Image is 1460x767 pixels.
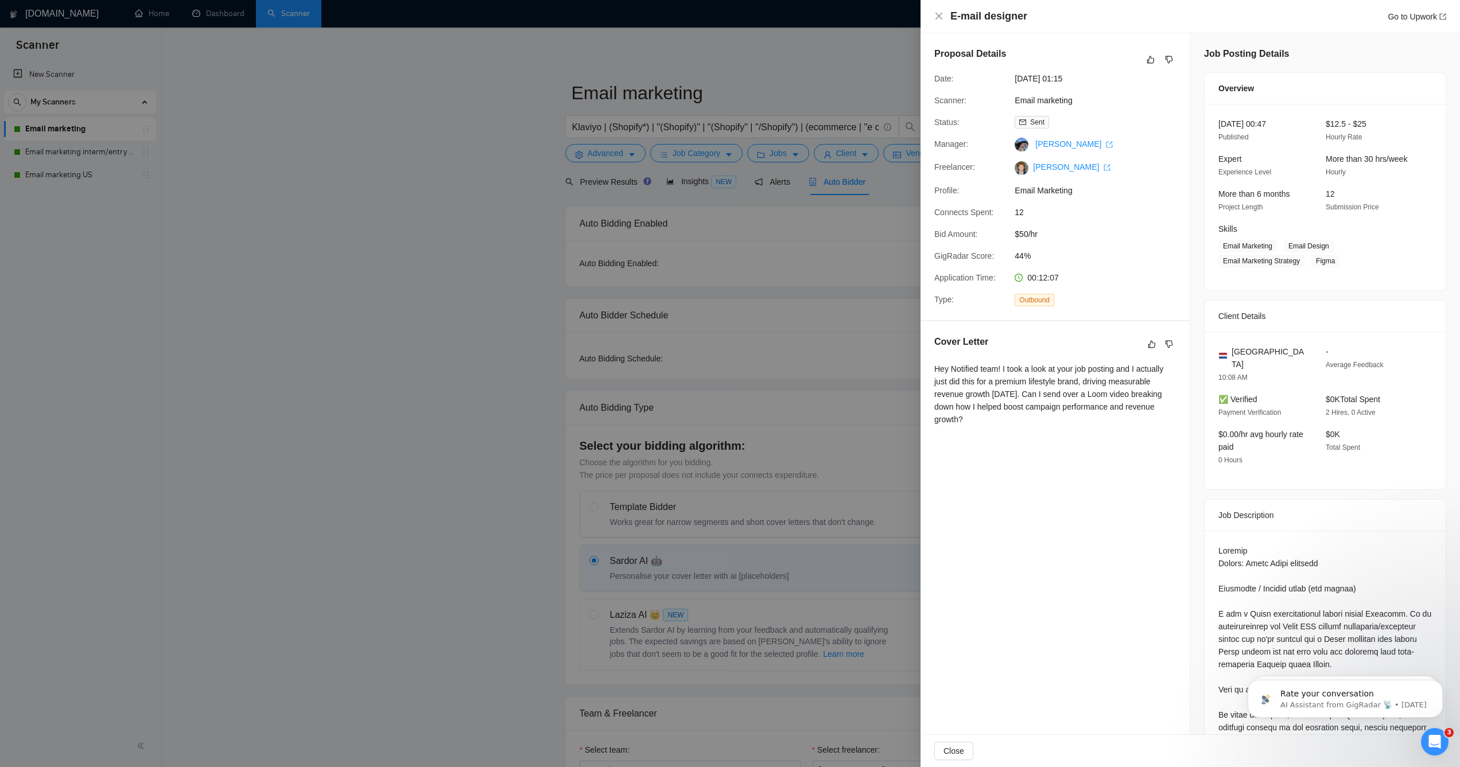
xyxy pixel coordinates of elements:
img: c1mafPHJym8I3dO2vJ6p2ePicGyo9acEghXHRsFlb5iF9zz4q62g7G6qnQa243Y-mC [1015,161,1028,175]
span: Close [943,745,964,757]
button: Close [934,742,973,760]
button: like [1144,53,1158,67]
span: GigRadar Score: [934,251,994,260]
span: More than 30 hrs/week [1326,154,1407,163]
span: [GEOGRAPHIC_DATA] [1232,345,1307,371]
span: $0K [1326,430,1340,439]
span: Overview [1218,82,1254,95]
span: clock-circle [1015,274,1023,282]
span: Type: [934,295,954,304]
span: Status: [934,118,960,127]
span: close [934,11,943,21]
span: 2 Hires, 0 Active [1326,408,1376,416]
span: Figma [1311,255,1339,267]
div: Client Details [1218,301,1432,332]
span: Email marketing [1015,94,1187,107]
span: Published [1218,133,1249,141]
span: 44% [1015,250,1187,262]
span: Experience Level [1218,168,1271,176]
span: dislike [1165,55,1173,64]
h4: E-mail designer [950,9,1027,24]
span: like [1147,55,1155,64]
span: - [1326,347,1329,356]
span: Total Spent [1326,443,1360,451]
span: ✅ Verified [1218,395,1257,404]
span: 00:12:07 [1027,273,1059,282]
span: 12 [1326,189,1335,198]
span: Expert [1218,154,1241,163]
span: Submission Price [1326,203,1379,211]
span: [DATE] 01:15 [1015,72,1187,85]
span: $12.5 - $25 [1326,119,1366,129]
h5: Cover Letter [934,335,988,349]
span: $50/hr [1015,228,1187,240]
button: Close [934,11,943,21]
a: [PERSON_NAME] export [1033,162,1110,172]
span: More than 6 months [1218,189,1290,198]
span: like [1148,340,1156,349]
span: export [1104,164,1110,171]
span: $0K Total Spent [1326,395,1380,404]
span: dislike [1165,340,1173,349]
span: Date: [934,74,953,83]
span: Manager: [934,139,968,149]
span: [DATE] 00:47 [1218,119,1266,129]
button: dislike [1162,53,1176,67]
span: Email Marketing Strategy [1218,255,1304,267]
span: Profile: [934,186,960,195]
span: Email Marketing [1218,240,1277,252]
span: Project Length [1218,203,1263,211]
span: mail [1019,119,1026,126]
span: $0.00/hr avg hourly rate paid [1218,430,1303,451]
span: Bid Amount: [934,229,978,239]
span: Average Feedback [1326,361,1384,369]
button: dislike [1162,337,1176,351]
span: Connects Spent: [934,208,994,217]
button: like [1145,337,1159,351]
a: [PERSON_NAME] export [1035,139,1113,149]
span: export [1106,141,1113,148]
a: Go to Upworkexport [1388,12,1446,21]
span: 12 [1015,206,1187,219]
span: 0 Hours [1218,456,1242,464]
span: Hourly [1326,168,1346,176]
span: Payment Verification [1218,408,1281,416]
span: Outbound [1015,294,1054,306]
img: 🇳🇱 [1219,352,1227,360]
span: Sent [1030,118,1044,126]
span: Freelancer: [934,162,975,172]
iframe: Intercom live chat [1421,728,1449,756]
span: 3 [1445,728,1454,737]
span: Skills [1218,224,1237,233]
div: Job Description [1218,500,1432,531]
span: Email Marketing [1015,184,1187,197]
span: export [1439,13,1446,20]
iframe: Intercom notifications message [1230,656,1460,736]
span: Application Time: [934,273,996,282]
h5: Proposal Details [934,47,1006,61]
span: Scanner: [934,96,966,105]
div: Hey Notified team! I took a look at your job posting and I actually just did this for a premium l... [934,363,1176,426]
span: 10:08 AM [1218,373,1248,381]
h5: Job Posting Details [1204,47,1289,61]
span: Hourly Rate [1326,133,1362,141]
span: Email Design [1284,240,1334,252]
